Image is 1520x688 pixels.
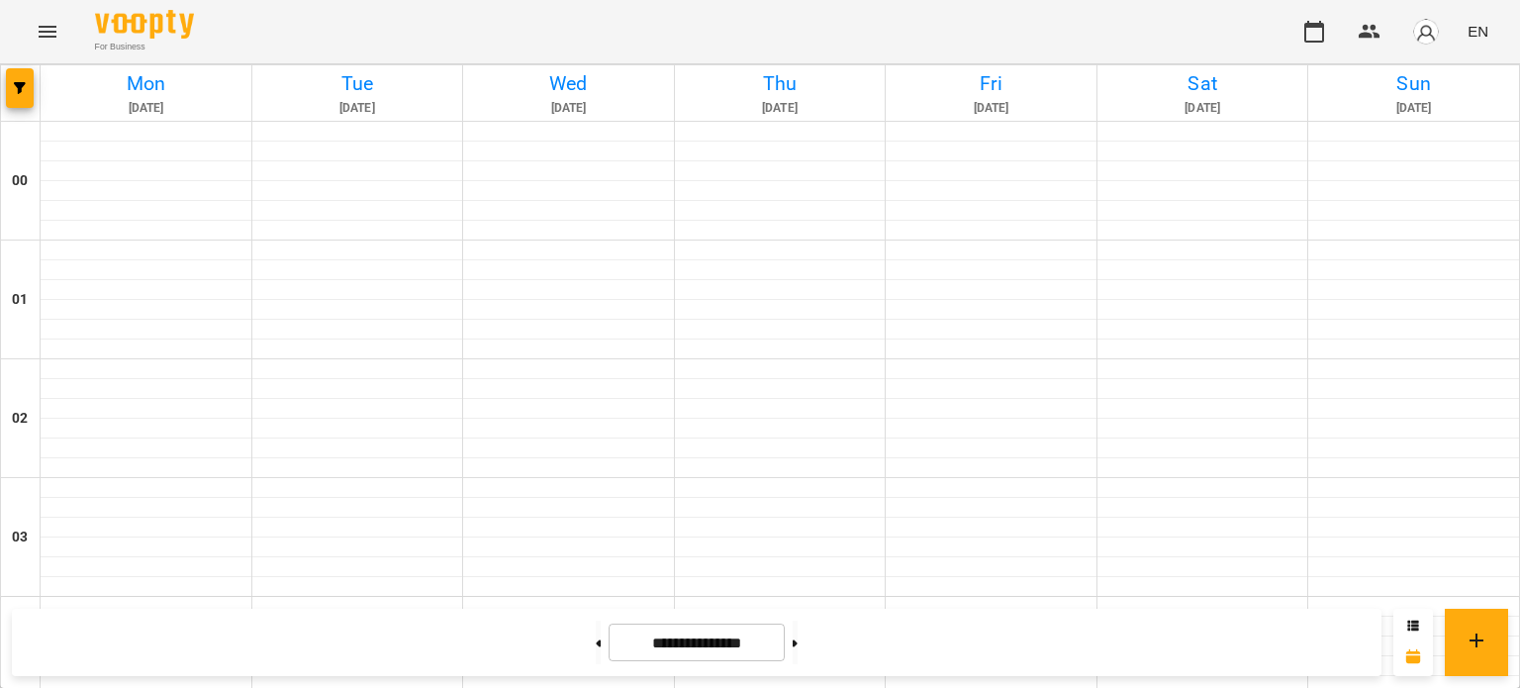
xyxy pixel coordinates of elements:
img: Voopty Logo [95,10,194,39]
button: EN [1460,13,1496,49]
h6: Mon [44,68,248,99]
h6: [DATE] [889,99,1093,118]
h6: [DATE] [44,99,248,118]
h6: Sun [1311,68,1516,99]
button: Menu [24,8,71,55]
h6: Tue [255,68,460,99]
span: For Business [95,41,194,53]
h6: 02 [12,408,28,430]
h6: [DATE] [466,99,671,118]
h6: 01 [12,289,28,311]
span: EN [1468,21,1488,42]
h6: Wed [466,68,671,99]
h6: [DATE] [1100,99,1305,118]
h6: [DATE] [255,99,460,118]
img: avatar_s.png [1412,18,1440,46]
h6: [DATE] [678,99,883,118]
h6: Sat [1100,68,1305,99]
h6: Fri [889,68,1093,99]
h6: [DATE] [1311,99,1516,118]
h6: Thu [678,68,883,99]
h6: 00 [12,170,28,192]
h6: 03 [12,527,28,548]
